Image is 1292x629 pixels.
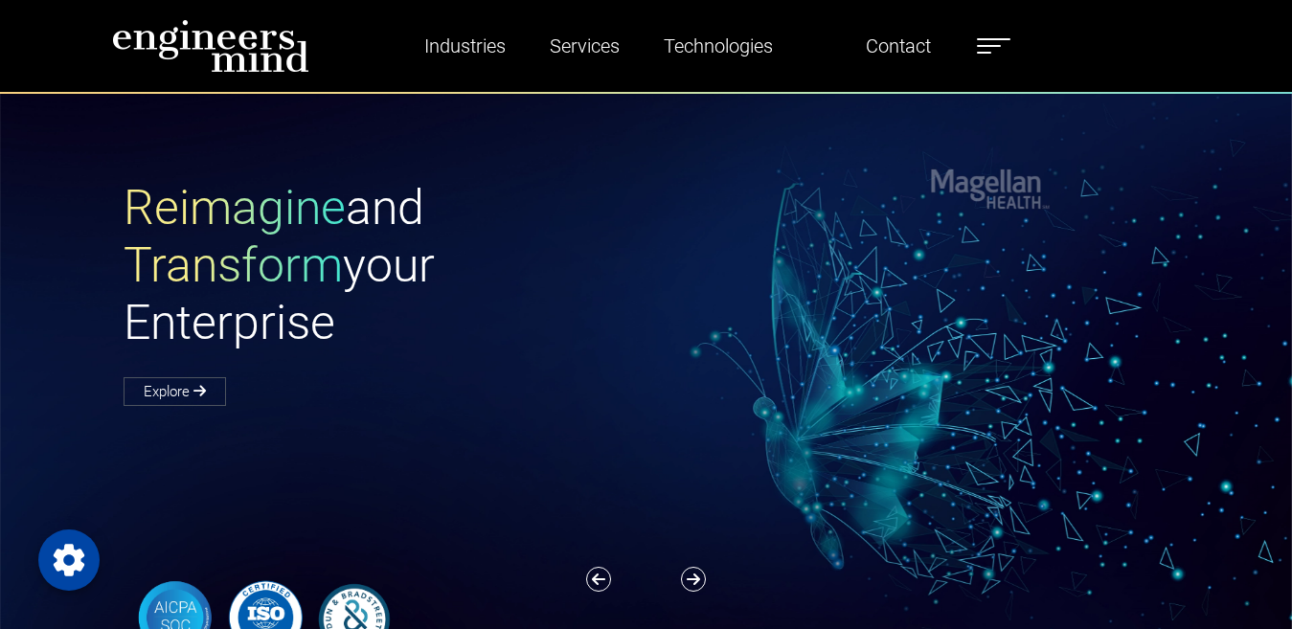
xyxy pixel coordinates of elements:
[112,19,309,73] img: logo
[656,24,781,68] a: Technologies
[542,24,627,68] a: Services
[124,179,646,351] h1: and your Enterprise
[417,24,513,68] a: Industries
[124,237,343,293] span: Transform
[124,377,226,406] a: Explore
[858,24,939,68] a: Contact
[124,180,346,236] span: Reimagine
